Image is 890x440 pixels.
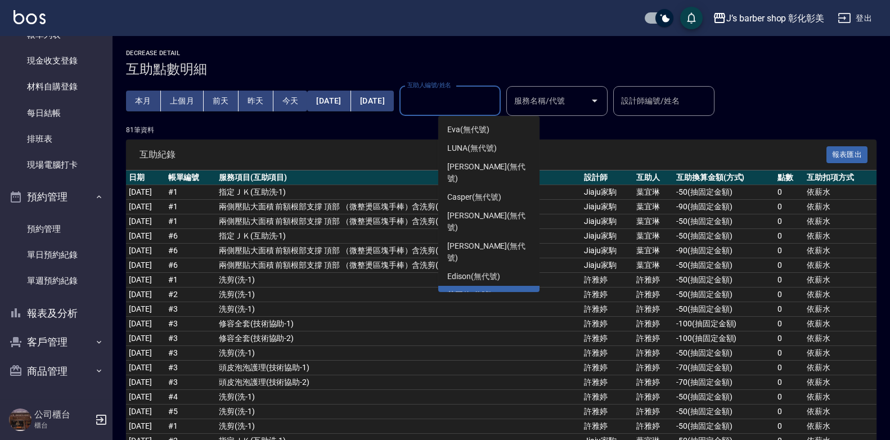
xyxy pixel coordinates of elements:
[447,210,531,234] span: [PERSON_NAME] (無代號)
[775,229,804,244] td: 0
[581,170,633,185] th: 設計師
[216,302,581,317] td: 洗剪 ( 洗-1 )
[726,11,824,25] div: J’s barber shop 彰化彰美
[633,200,673,214] td: 葉宜琳
[126,125,876,135] p: 81 筆資料
[804,200,876,214] td: 依薪水
[673,302,775,317] td: -50 ( 抽固定金額 )
[775,170,804,185] th: 點數
[216,317,581,331] td: 修容全套 ( 技術協助-1 )
[216,214,581,229] td: 兩側壓貼大面積 前額根部支撐 頂部 （微整燙區塊手棒）含洗剪 ( 互助洗-1 )
[633,419,673,434] td: 許雅婷
[126,302,165,317] td: [DATE]
[165,361,216,375] td: # 3
[165,405,216,419] td: # 5
[447,161,531,185] span: [PERSON_NAME] (無代號)
[673,229,775,244] td: -50 ( 抽固定金額 )
[165,273,216,288] td: # 1
[126,91,161,111] button: 本月
[633,302,673,317] td: 許雅婷
[673,361,775,375] td: -70 ( 抽固定金額 )
[673,405,775,419] td: -50 ( 抽固定金額 )
[126,361,165,375] td: [DATE]
[165,200,216,214] td: # 1
[126,405,165,419] td: [DATE]
[5,357,108,386] button: 商品管理
[5,126,108,152] a: 排班表
[140,149,826,160] span: 互助紀錄
[775,185,804,200] td: 0
[216,244,581,258] td: 兩側壓貼大面積 前額根部支撐 頂部 （微整燙區塊手棒）含洗剪 ( 技術協助-1 )
[633,390,673,405] td: 許雅婷
[633,273,673,288] td: 許雅婷
[165,288,216,302] td: # 2
[126,419,165,434] td: [DATE]
[775,361,804,375] td: 0
[673,331,775,346] td: -100 ( 抽固定金額 )
[826,146,868,164] button: 報表匯出
[581,405,633,419] td: 許雅婷
[351,91,394,111] button: [DATE]
[581,214,633,229] td: Jiaju家駒
[307,91,350,111] button: [DATE]
[804,405,876,419] td: 依薪水
[581,229,633,244] td: Jiaju家駒
[775,302,804,317] td: 0
[673,273,775,288] td: -50 ( 抽固定金額 )
[5,216,108,242] a: 預約管理
[680,7,703,29] button: save
[775,317,804,331] td: 0
[126,185,165,200] td: [DATE]
[804,214,876,229] td: 依薪水
[581,390,633,405] td: 許雅婷
[673,200,775,214] td: -90 ( 抽固定金額 )
[216,170,581,185] th: 服務項目(互助項目)
[5,299,108,328] button: 報表及分析
[673,375,775,390] td: -70 ( 抽固定金額 )
[804,229,876,244] td: 依薪水
[5,327,108,357] button: 客戶管理
[633,288,673,302] td: 許雅婷
[216,405,581,419] td: 洗剪 ( 洗-1 )
[775,419,804,434] td: 0
[804,244,876,258] td: 依薪水
[775,214,804,229] td: 0
[5,48,108,74] a: 現金收支登錄
[581,273,633,288] td: 許雅婷
[216,258,581,273] td: 兩側壓貼大面積 前額根部支撐 頂部 （微整燙區塊手棒）含洗剪 ( 互助洗-1 )
[804,288,876,302] td: 依薪水
[804,331,876,346] td: 依薪水
[126,346,165,361] td: [DATE]
[673,185,775,200] td: -50 ( 抽固定金額 )
[5,152,108,178] a: 現場電腦打卡
[216,288,581,302] td: 洗剪 ( 洗-1 )
[581,375,633,390] td: 許雅婷
[165,390,216,405] td: # 4
[204,91,239,111] button: 前天
[34,409,92,420] h5: 公司櫃台
[9,408,32,431] img: Person
[775,288,804,302] td: 0
[633,170,673,185] th: 互助人
[804,390,876,405] td: 依薪水
[407,81,451,89] label: 互助人編號/姓名
[126,258,165,273] td: [DATE]
[581,258,633,273] td: Jiaju家駒
[633,361,673,375] td: 許雅婷
[581,288,633,302] td: 許雅婷
[673,170,775,185] th: 互助換算金額(方式)
[633,375,673,390] td: 許雅婷
[804,273,876,288] td: 依薪水
[581,185,633,200] td: Jiaju家駒
[633,185,673,200] td: 葉宜琳
[633,346,673,361] td: 許雅婷
[126,61,876,77] h3: 互助點數明細
[775,346,804,361] td: 0
[581,244,633,258] td: Jiaju家駒
[673,258,775,273] td: -50 ( 抽固定金額 )
[708,7,829,30] button: J’s barber shop 彰化彰美
[126,390,165,405] td: [DATE]
[216,229,581,244] td: 指定ＪＫ ( 互助洗-1 )
[165,185,216,200] td: # 1
[804,346,876,361] td: 依薪水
